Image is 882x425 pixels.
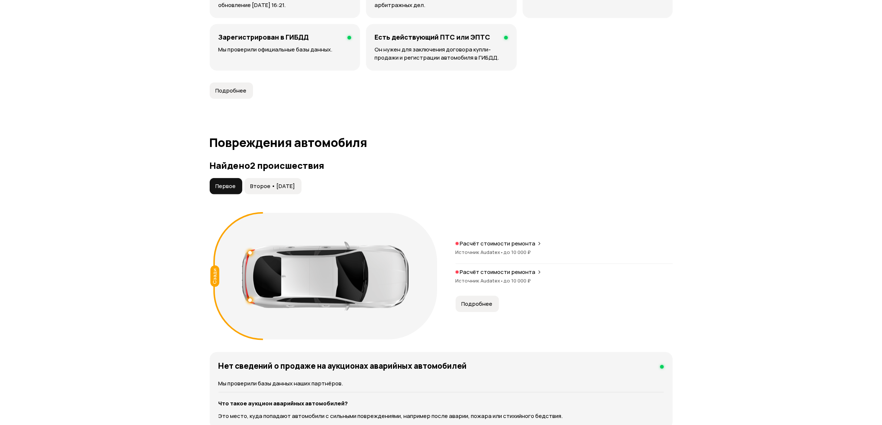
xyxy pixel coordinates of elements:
h1: Повреждения автомобиля [210,136,673,149]
strong: Что такое аукцион аварийных автомобилей? [219,399,348,407]
button: Первое [210,178,242,194]
button: Подробнее [210,83,253,99]
p: Расчёт стоимости ремонта [460,268,536,276]
span: Второе • [DATE] [250,183,295,190]
h4: Нет сведений о продаже на аукционах аварийных автомобилей [219,361,467,371]
div: Сзади [210,265,219,287]
span: • [500,277,504,284]
p: Он нужен для заключения договора купли-продажи и регистрации автомобиля в ГИБДД. [375,46,508,62]
button: Второе • [DATE] [244,178,302,194]
span: до 10 000 ₽ [504,277,531,284]
p: Мы проверили официальные базы данных. [219,46,351,54]
p: Мы проверили базы данных наших партнёров. [219,379,664,388]
span: Подробнее [216,87,247,94]
button: Подробнее [456,296,499,312]
h3: Найдено 2 происшествия [210,160,673,171]
h4: Зарегистрирован в ГИБДД [219,33,309,41]
p: Расчёт стоимости ремонта [460,240,536,247]
span: Подробнее [462,300,493,308]
span: до 10 000 ₽ [504,249,531,255]
span: Источник Audatex [456,249,504,255]
p: Это место, куда попадают автомобили с сильными повреждениями, например после аварии, пожара или с... [219,412,664,420]
span: Первое [216,183,236,190]
span: • [500,249,504,255]
span: Источник Audatex [456,277,504,284]
h4: Есть действующий ПТС или ЭПТС [375,33,490,41]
